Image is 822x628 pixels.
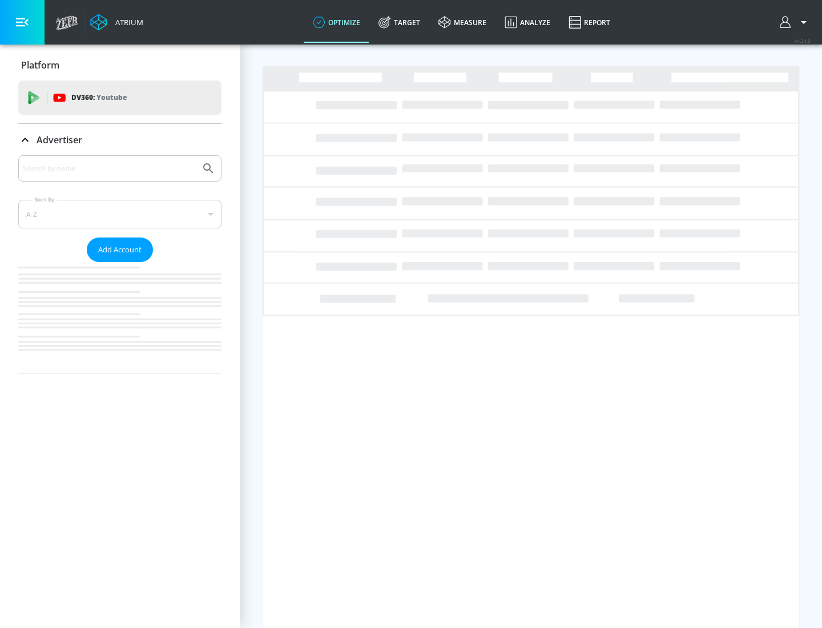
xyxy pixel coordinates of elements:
nav: list of Advertiser [18,262,221,373]
a: Analyze [495,2,559,43]
div: Advertiser [18,155,221,373]
p: Platform [21,59,59,71]
div: DV360: Youtube [18,80,221,115]
p: DV360: [71,91,127,104]
a: Atrium [90,14,143,31]
button: Add Account [87,237,153,262]
label: Sort By [33,196,57,203]
div: Atrium [111,17,143,27]
p: Youtube [96,91,127,103]
a: measure [429,2,495,43]
a: Target [369,2,429,43]
a: Report [559,2,619,43]
input: Search by name [23,161,196,176]
div: Advertiser [18,124,221,156]
span: v 4.24.0 [795,38,811,44]
a: optimize [304,2,369,43]
div: Platform [18,49,221,81]
div: A-Z [18,200,221,228]
p: Advertiser [37,134,82,146]
span: Add Account [98,243,142,256]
